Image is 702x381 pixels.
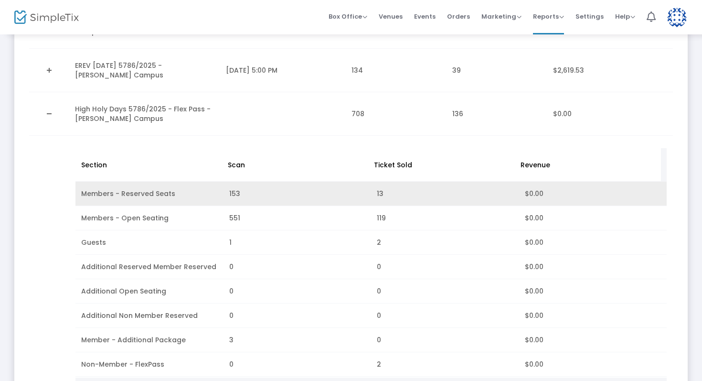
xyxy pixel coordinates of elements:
td: 1 [223,230,371,255]
td: 0 [223,255,371,279]
td: Guests [75,230,223,255]
td: $0.00 [519,304,667,328]
td: 134 [346,49,447,92]
a: Expand Details [35,63,64,78]
span: Reports [533,12,564,21]
td: Additional Reserved Member Reserved [75,255,223,279]
td: Member - Additional Package [75,328,223,352]
span: Marketing [481,12,521,21]
td: $2,619.53 [547,49,673,92]
td: 708 [346,92,447,136]
td: 0 [371,304,519,328]
td: 2 [371,352,519,377]
td: 0 [223,304,371,328]
td: Members - Open Seating [75,206,223,230]
td: 551 [223,206,371,230]
td: $0.00 [547,92,673,136]
span: Venues [379,4,403,29]
td: 0 [223,279,371,304]
a: Collapse Details [35,106,64,121]
td: Members - Reserved Seats [75,182,223,206]
td: 0 [371,328,519,352]
th: Section [75,148,222,182]
td: $0.00 [519,352,667,377]
td: 153 [223,182,371,206]
td: 3 [223,328,371,352]
th: Revenue [515,148,661,182]
td: High Holy Days 5786/2025 - Flex Pass - [PERSON_NAME] Campus [69,92,220,136]
td: $0.00 [519,230,667,255]
td: 136 [447,92,547,136]
td: $0.00 [519,206,667,230]
td: $0.00 [519,255,667,279]
th: Ticket Sold [368,148,514,182]
td: Additional Open Seating [75,279,223,304]
td: 13 [371,182,519,206]
span: Events [414,4,436,29]
td: 39 [447,49,547,92]
td: 0 [371,255,519,279]
span: Help [615,12,635,21]
td: $0.00 [519,328,667,352]
td: 0 [223,352,371,377]
td: $0.00 [519,279,667,304]
td: 119 [371,206,519,230]
td: $0.00 [519,182,667,206]
span: Settings [575,4,604,29]
div: Data table [75,148,667,377]
td: 2 [371,230,519,255]
td: Additional Non Member Reserved [75,304,223,328]
td: [DATE] 5:00 PM [220,49,346,92]
td: Non-Member - FlexPass [75,352,223,377]
span: Box Office [329,12,367,21]
td: 0 [371,279,519,304]
td: EREV [DATE] 5786/2025 - [PERSON_NAME] Campus [69,49,220,92]
span: Orders [447,4,470,29]
th: Scan [222,148,368,182]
